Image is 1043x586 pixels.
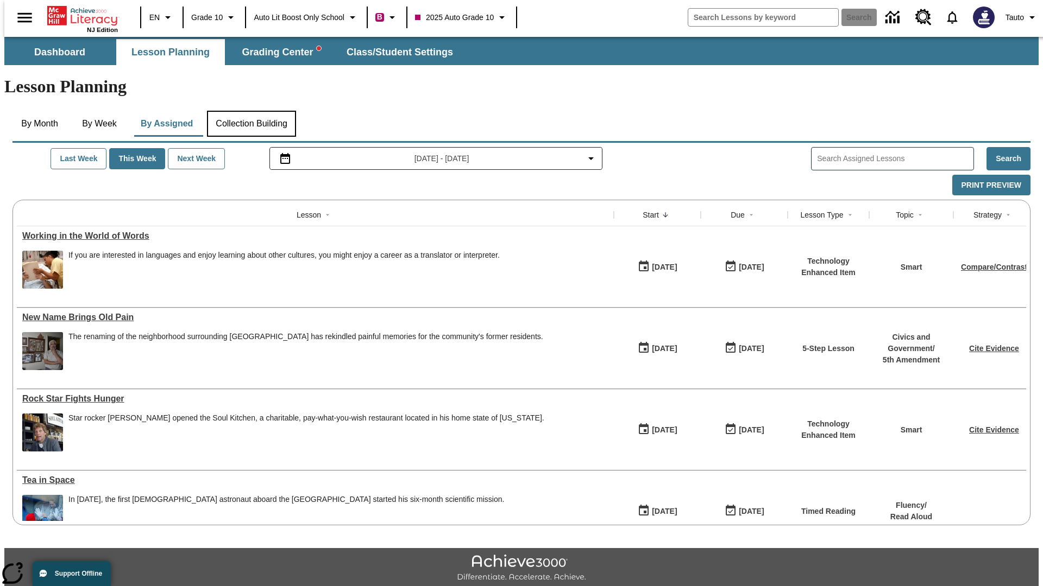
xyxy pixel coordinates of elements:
[87,27,118,33] span: NJ Edition
[321,208,334,221] button: Sort
[634,338,681,359] button: 10/07/25: First time the lesson was available
[22,313,608,322] div: New Name Brings Old Pain
[22,251,63,289] img: An interpreter holds a document for a patient at a hospital. Interpreters help people by translat...
[890,500,932,511] p: Fluency /
[55,570,102,577] span: Support Offline
[411,8,513,27] button: Class: 2025 Auto Grade 10, Select your class
[914,208,927,221] button: Sort
[9,2,41,34] button: Open side menu
[652,260,677,274] div: [DATE]
[1002,208,1015,221] button: Sort
[187,8,242,27] button: Grade: Grade 10, Select a grade
[844,208,857,221] button: Sort
[966,3,1001,31] button: Select a new avatar
[585,152,598,165] svg: Collapse Date Range Filter
[721,257,768,277] button: 10/07/25: Last day the lesson can be accessed
[1001,8,1043,27] button: Profile/Settings
[721,501,768,521] button: 10/12/25: Last day the lesson can be accessed
[144,8,179,27] button: Language: EN, Select a language
[33,561,111,586] button: Support Offline
[22,313,608,322] a: New Name Brings Old Pain, Lessons
[875,332,948,354] p: Civics and Government /
[901,262,922,273] p: Smart
[51,148,106,169] button: Last Week
[890,511,932,523] p: Read Aloud
[652,342,677,355] div: [DATE]
[12,111,67,137] button: By Month
[1006,12,1024,23] span: Tauto
[131,46,210,59] span: Lesson Planning
[242,46,321,59] span: Grading Center
[987,147,1031,170] button: Search
[132,111,202,137] button: By Assigned
[22,495,63,533] img: An astronaut, the first from the United Kingdom to travel to the International Space Station, wav...
[938,3,966,31] a: Notifications
[191,12,223,23] span: Grade 10
[643,209,659,220] div: Start
[274,152,598,165] button: Select the date range menu item
[68,251,500,260] div: If you are interested in languages and enjoy learning about other cultures, you might enjoy a car...
[909,3,938,32] a: Resource Center, Will open in new tab
[961,263,1027,271] a: Compare/Contrast
[4,77,1039,97] h1: Lesson Planning
[68,251,500,289] div: If you are interested in languages and enjoy learning about other cultures, you might enjoy a car...
[896,209,914,220] div: Topic
[22,231,608,241] div: Working in the World of Words
[116,39,225,65] button: Lesson Planning
[149,12,160,23] span: EN
[347,46,453,59] span: Class/Student Settings
[68,495,504,533] div: In December 2015, the first British astronaut aboard the International Space Station started his ...
[634,419,681,440] button: 10/06/25: First time the lesson was available
[875,354,948,366] p: 5th Amendment
[634,501,681,521] button: 10/06/25: First time the lesson was available
[793,256,864,278] p: Technology Enhanced Item
[739,423,764,437] div: [DATE]
[973,7,995,28] img: Avatar
[249,8,363,27] button: School: Auto Lit Boost only School, Select your school
[34,46,85,59] span: Dashboard
[68,413,544,451] div: Star rocker Jon Bon Jovi opened the Soul Kitchen, a charitable, pay-what-you-wish restaurant loca...
[22,394,608,404] div: Rock Star Fights Hunger
[22,413,63,451] img: A man in a restaurant with jars and dishes in the background and a sign that says Soul Kitchen. R...
[879,3,909,33] a: Data Center
[415,12,494,23] span: 2025 Auto Grade 10
[207,111,296,137] button: Collection Building
[22,231,608,241] a: Working in the World of Words, Lessons
[659,208,672,221] button: Sort
[22,394,608,404] a: Rock Star Fights Hunger , Lessons
[297,209,321,220] div: Lesson
[68,332,543,370] div: The renaming of the neighborhood surrounding Dodger Stadium has rekindled painful memories for th...
[801,506,856,517] p: Timed Reading
[4,37,1039,65] div: SubNavbar
[68,413,544,423] div: Star rocker [PERSON_NAME] opened the Soul Kitchen, a charitable, pay-what-you-wish restaurant loc...
[22,475,608,485] a: Tea in Space, Lessons
[338,39,462,65] button: Class/Student Settings
[973,209,1002,220] div: Strategy
[793,418,864,441] p: Technology Enhanced Item
[952,175,1031,196] button: Print Preview
[414,153,469,164] span: [DATE] - [DATE]
[817,151,973,167] input: Search Assigned Lessons
[721,338,768,359] button: 10/13/25: Last day the lesson can be accessed
[227,39,336,65] button: Grading Center
[739,342,764,355] div: [DATE]
[22,332,63,370] img: dodgertown_121813.jpg
[634,257,681,277] button: 10/07/25: First time the lesson was available
[652,423,677,437] div: [DATE]
[739,260,764,274] div: [DATE]
[969,344,1019,353] a: Cite Evidence
[4,39,463,65] div: SubNavbar
[47,5,118,27] a: Home
[802,343,854,354] p: 5-Step Lesson
[969,425,1019,434] a: Cite Evidence
[254,12,344,23] span: Auto Lit Boost only School
[800,209,843,220] div: Lesson Type
[745,208,758,221] button: Sort
[721,419,768,440] button: 10/08/25: Last day the lesson can be accessed
[168,148,225,169] button: Next Week
[739,505,764,518] div: [DATE]
[5,39,114,65] button: Dashboard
